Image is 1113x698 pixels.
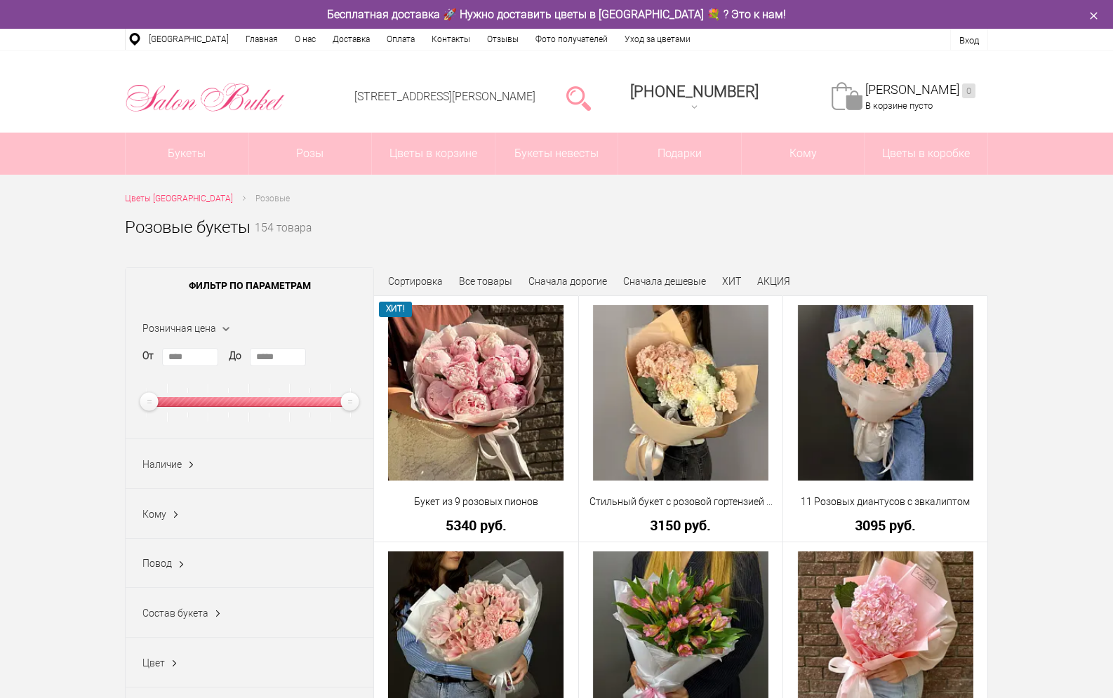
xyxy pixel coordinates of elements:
[125,215,251,240] h1: Розовые букеты
[588,495,774,509] a: Стильный букет с розовой гортензией и диантусами
[125,192,233,206] a: Цветы [GEOGRAPHIC_DATA]
[378,29,423,50] a: Оплата
[354,90,535,103] a: [STREET_ADDRESS][PERSON_NAME]
[229,349,241,363] label: До
[528,276,607,287] a: Сначала дорогие
[388,276,443,287] span: Сортировка
[722,276,741,287] a: ХИТ
[383,495,569,509] a: Букет из 9 розовых пионов
[962,83,975,98] ins: 0
[286,29,324,50] a: О нас
[142,509,166,520] span: Кому
[388,305,564,481] img: Букет из 9 розовых пионов
[125,79,286,116] img: Цветы Нижний Новгород
[959,35,979,46] a: Вход
[588,518,774,532] a: 3150 руб.
[142,323,216,334] span: Розничная цена
[757,276,790,287] a: АКЦИЯ
[865,133,987,175] a: Цветы в коробке
[114,7,999,22] div: Бесплатная доставка 🚀 Нужно доставить цветы в [GEOGRAPHIC_DATA] 💐 ? Это к нам!
[423,29,479,50] a: Контакты
[126,133,248,175] a: Букеты
[865,100,933,111] span: В корзине пусто
[798,305,973,481] img: 11 Розовых диантусов с эвкалиптом
[593,305,768,481] img: Стильный букет с розовой гортензией и диантусами
[255,223,312,257] small: 154 товара
[616,29,699,50] a: Уход за цветами
[527,29,616,50] a: Фото получателей
[623,276,706,287] a: Сначала дешевые
[495,133,618,175] a: Букеты невесты
[126,268,373,303] span: Фильтр по параметрам
[459,276,512,287] a: Все товары
[249,133,372,175] a: Розы
[865,82,975,98] a: [PERSON_NAME]
[479,29,527,50] a: Отзывы
[140,29,237,50] a: [GEOGRAPHIC_DATA]
[622,78,767,118] a: [PHONE_NUMBER]
[125,194,233,203] span: Цветы [GEOGRAPHIC_DATA]
[142,608,208,619] span: Состав букета
[742,133,865,175] span: Кому
[142,558,172,569] span: Повод
[383,518,569,532] a: 5340 руб.
[618,133,741,175] a: Подарки
[372,133,495,175] a: Цветы в корзине
[142,657,165,669] span: Цвет
[792,495,978,509] a: 11 Розовых диантусов с эвкалиптом
[792,518,978,532] a: 3095 руб.
[379,302,412,316] span: ХИТ!
[142,349,154,363] label: От
[324,29,378,50] a: Доставка
[237,29,286,50] a: Главная
[142,459,182,470] span: Наличие
[630,83,759,100] span: [PHONE_NUMBER]
[255,194,290,203] span: Розовые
